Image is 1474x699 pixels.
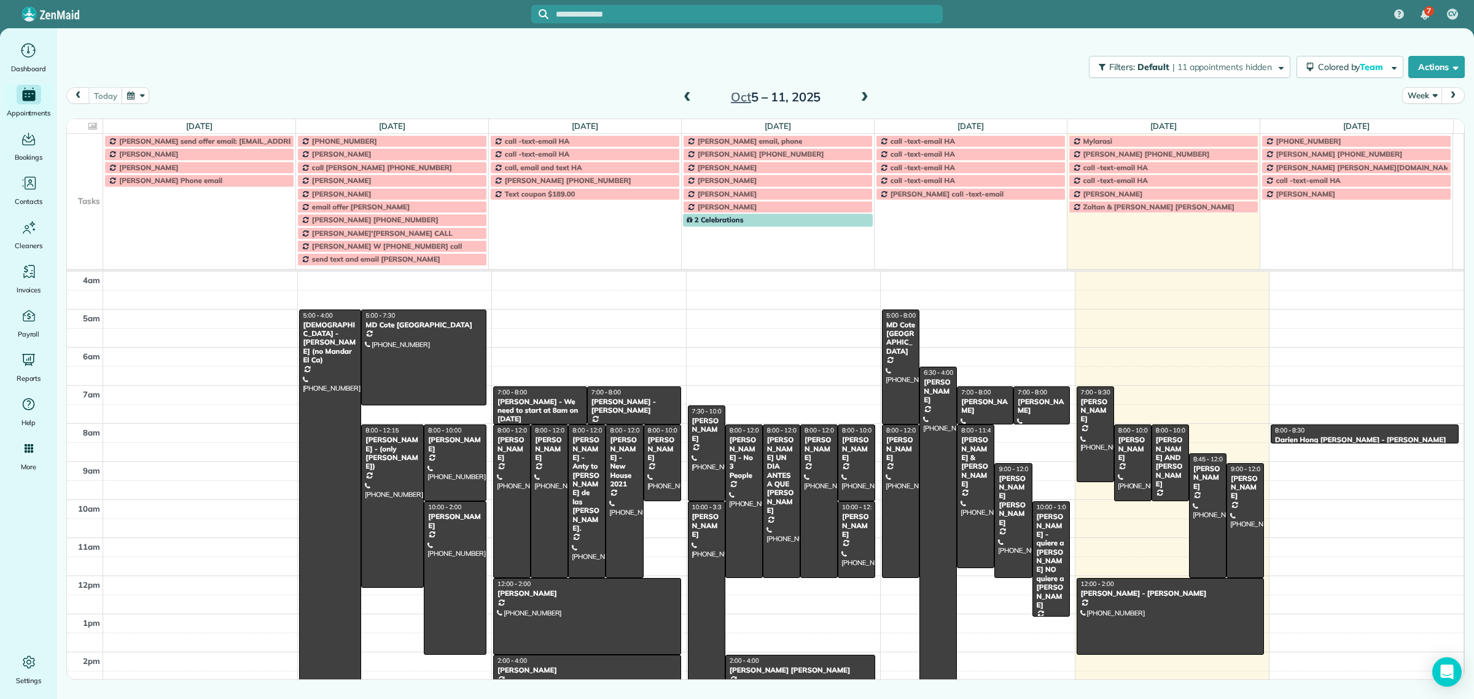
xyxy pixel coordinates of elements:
[83,656,100,666] span: 2pm
[609,435,639,488] div: [PERSON_NAME] - New House 2021
[731,89,751,104] span: Oct
[21,461,36,473] span: More
[692,416,722,443] div: [PERSON_NAME]
[497,657,527,665] span: 2:00 - 4:00
[1118,426,1152,434] span: 8:00 - 10:00
[83,618,100,628] span: 1pm
[730,426,763,434] span: 8:00 - 12:00
[1448,9,1457,19] span: CV
[1402,87,1442,104] button: Week
[572,426,606,434] span: 8:00 - 12:00
[591,388,621,396] span: 7:00 - 8:00
[497,426,531,434] span: 8:00 - 12:00
[886,426,919,434] span: 8:00 - 12:00
[692,512,722,539] div: [PERSON_NAME]
[1137,61,1170,72] span: Default
[5,262,52,296] a: Invoices
[1083,56,1290,78] a: Filters: Default | 11 appointments hidden
[78,580,100,590] span: 12pm
[842,503,879,511] span: 10:00 - 12:00
[1081,580,1114,588] span: 12:00 - 2:00
[961,435,991,488] div: [PERSON_NAME] & [PERSON_NAME]
[119,176,222,185] span: [PERSON_NAME] Phone email
[7,107,51,119] span: Appointments
[78,542,100,552] span: 11am
[497,580,531,588] span: 12:00 - 2:00
[365,321,483,329] div: MD Cote [GEOGRAPHIC_DATA]
[15,195,42,208] span: Contacts
[1276,176,1340,185] span: call -text-email HA
[891,136,955,146] span: call -text-email HA
[83,313,100,323] span: 5am
[1080,397,1110,424] div: [PERSON_NAME]
[591,397,677,415] div: [PERSON_NAME] - [PERSON_NAME]
[5,173,52,208] a: Contacts
[1193,464,1223,491] div: [PERSON_NAME]
[365,311,395,319] span: 5:00 - 7:30
[698,136,803,146] span: [PERSON_NAME] email, phone
[5,85,52,119] a: Appointments
[961,426,994,434] span: 8:00 - 11:45
[1083,136,1112,146] span: Mylarasi
[961,397,1010,415] div: [PERSON_NAME]
[1275,426,1304,434] span: 8:00 - 8:30
[497,435,527,462] div: [PERSON_NAME]
[5,217,52,252] a: Cleaners
[5,350,52,385] a: Reports
[1276,149,1402,158] span: [PERSON_NAME] [PHONE_NUMBER]
[534,435,564,462] div: [PERSON_NAME]
[804,435,834,462] div: [PERSON_NAME]
[999,465,1032,473] span: 9:00 - 12:00
[186,121,213,131] a: [DATE]
[312,202,410,211] span: email offer [PERSON_NAME]
[886,321,916,356] div: MD Cote [GEOGRAPHIC_DATA]
[119,136,364,146] span: [PERSON_NAME] send offer email: [EMAIL_ADDRESS][DOMAIN_NAME]
[1155,435,1185,488] div: [PERSON_NAME] AND [PERSON_NAME]
[83,466,100,475] span: 9am
[692,407,725,415] span: 7:30 - 10:00
[692,503,725,511] span: 10:00 - 3:30
[312,176,372,185] span: [PERSON_NAME]
[766,435,797,515] div: [PERSON_NAME] UN DIA ANTES A QUE [PERSON_NAME]
[303,321,358,365] div: [DEMOGRAPHIC_DATA] - [PERSON_NAME] (no Mandar El Ca)
[1297,56,1403,78] button: Colored byTeam
[841,435,872,462] div: [PERSON_NAME]
[303,311,333,319] span: 5:00 - 4:00
[16,674,42,687] span: Settings
[1408,56,1465,78] button: Actions
[497,589,677,598] div: [PERSON_NAME]
[1036,512,1066,609] div: [PERSON_NAME] - quiere a [PERSON_NAME] NO quiere a [PERSON_NAME]
[18,328,40,340] span: Payroll
[1083,163,1148,172] span: call -text-email HA
[729,435,759,480] div: [PERSON_NAME] - No 3 People
[1360,61,1385,72] span: Team
[1432,657,1462,687] div: Open Intercom Messenger
[842,426,875,434] span: 8:00 - 10:00
[1017,397,1066,415] div: [PERSON_NAME]
[15,240,42,252] span: Cleaners
[1118,435,1148,462] div: [PERSON_NAME]
[886,435,916,462] div: [PERSON_NAME]
[312,163,452,172] span: call [PERSON_NAME] [PHONE_NUMBER]
[505,176,631,185] span: [PERSON_NAME] [PHONE_NUMBER]
[698,149,824,158] span: [PERSON_NAME] [PHONE_NUMBER]
[11,63,46,75] span: Dashboard
[1083,176,1148,185] span: call -text-email HA
[312,241,462,251] span: [PERSON_NAME] W [PHONE_NUMBER] call
[312,136,377,146] span: [PHONE_NUMBER]
[497,666,677,674] div: [PERSON_NAME]
[539,9,548,19] svg: Focus search
[427,512,483,530] div: [PERSON_NAME]
[1441,87,1465,104] button: next
[572,121,598,131] a: [DATE]
[730,657,759,665] span: 2:00 - 4:00
[88,87,122,104] button: today
[1018,388,1047,396] span: 7:00 - 8:00
[505,149,569,158] span: call -text-email HA
[505,163,582,172] span: call, email and text HA
[5,652,52,687] a: Settings
[572,435,602,533] div: [PERSON_NAME] - Anty to [PERSON_NAME] de las [PERSON_NAME].
[119,149,179,158] span: [PERSON_NAME]
[1083,149,1210,158] span: [PERSON_NAME] [PHONE_NUMBER]
[78,504,100,514] span: 10am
